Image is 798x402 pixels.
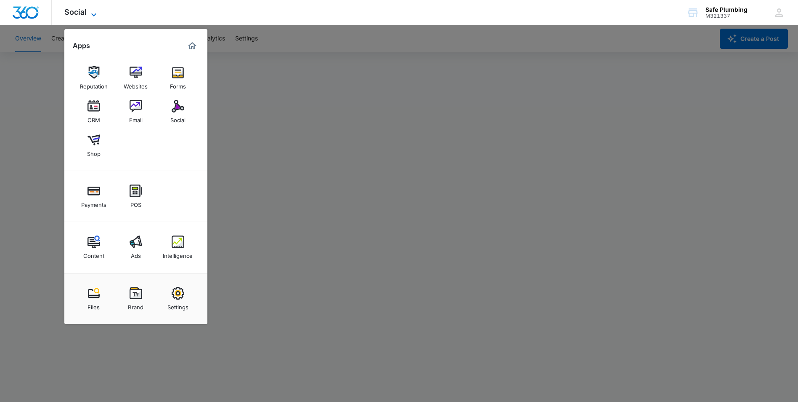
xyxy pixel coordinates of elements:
span: Social [64,8,87,16]
div: POS [130,197,141,208]
a: Intelligence [162,231,194,263]
div: Websites [124,79,148,90]
a: Files [78,283,110,315]
h2: Apps [73,42,90,50]
a: Social [162,96,194,128]
a: Shop [78,129,110,161]
a: Payments [78,180,110,212]
div: account name [705,6,748,13]
div: Brand [128,300,143,311]
div: Files [87,300,100,311]
a: Content [78,231,110,263]
a: Forms [162,62,194,94]
a: Brand [120,283,152,315]
div: Shop [87,146,101,157]
div: account id [705,13,748,19]
div: Ads [131,248,141,259]
a: POS [120,180,152,212]
div: Settings [167,300,188,311]
a: Settings [162,283,194,315]
div: Content [83,248,104,259]
a: Email [120,96,152,128]
div: CRM [87,113,100,123]
a: Marketing 360® Dashboard [186,39,199,53]
div: Reputation [80,79,108,90]
div: Email [129,113,143,123]
div: Social [170,113,186,123]
a: Websites [120,62,152,94]
a: CRM [78,96,110,128]
a: Reputation [78,62,110,94]
div: Intelligence [163,248,193,259]
a: Ads [120,231,152,263]
div: Payments [81,197,106,208]
div: Forms [170,79,186,90]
